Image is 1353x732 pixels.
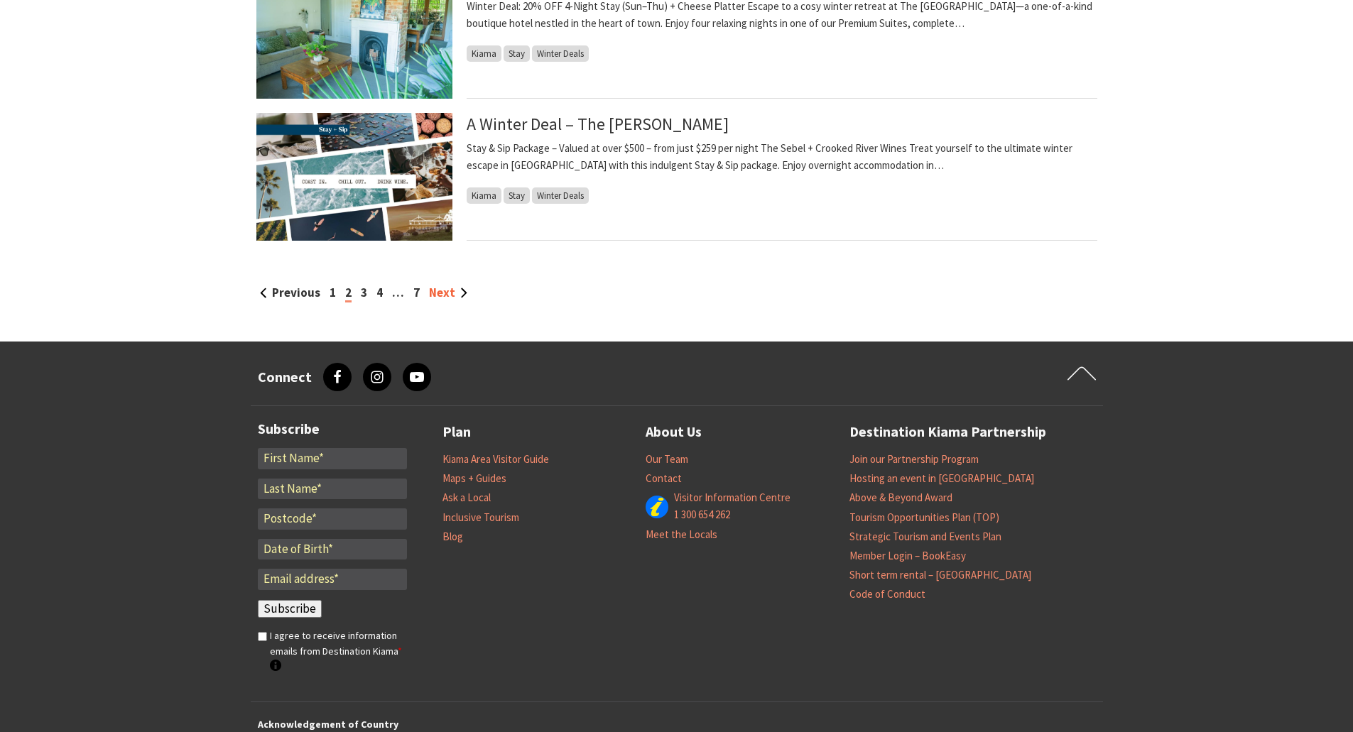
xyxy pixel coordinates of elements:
[258,600,322,618] input: Subscribe
[258,368,312,386] h3: Connect
[392,285,404,300] span: …
[376,285,383,300] a: 4
[260,285,320,300] a: Previous
[532,45,589,62] span: Winter Deals
[270,628,407,675] label: I agree to receive information emails from Destination Kiama
[442,491,491,505] a: Ask a Local
[674,508,730,522] a: 1 300 654 262
[258,539,407,560] input: Date of Birth*
[849,471,1034,486] a: Hosting an event in [GEOGRAPHIC_DATA]
[646,528,717,542] a: Meet the Locals
[442,420,471,444] a: Plan
[361,285,367,300] a: 3
[345,285,352,302] span: 2
[442,530,463,544] a: Blog
[467,45,501,62] span: Kiama
[442,510,519,525] a: Inclusive Tourism
[467,187,501,204] span: Kiama
[674,491,790,505] a: Visitor Information Centre
[467,140,1097,174] p: Stay & Sip Package – Valued at over $500 – from just $259 per night The Sebel + Crooked River Win...
[467,113,729,135] a: A Winter Deal – The [PERSON_NAME]
[849,530,1001,544] a: Strategic Tourism and Events Plan
[504,45,530,62] span: Stay
[330,285,336,300] a: 1
[258,420,407,437] h3: Subscribe
[849,491,952,505] a: Above & Beyond Award
[413,285,420,300] a: 7
[646,471,682,486] a: Contact
[504,187,530,204] span: Stay
[849,549,966,563] a: Member Login – BookEasy
[532,187,589,204] span: Winter Deals
[849,568,1031,601] a: Short term rental – [GEOGRAPHIC_DATA] Code of Conduct
[258,479,407,500] input: Last Name*
[442,471,506,486] a: Maps + Guides
[849,510,999,525] a: Tourism Opportunities Plan (TOP)
[849,420,1046,444] a: Destination Kiama Partnership
[646,452,688,466] a: Our Team
[258,569,407,590] input: Email address*
[849,452,979,466] a: Join our Partnership Program
[258,718,398,731] strong: Acknowledgement of Country
[646,420,702,444] a: About Us
[258,448,407,469] input: First Name*
[442,452,549,466] a: Kiama Area Visitor Guide
[429,285,467,300] a: Next
[258,508,407,530] input: Postcode*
